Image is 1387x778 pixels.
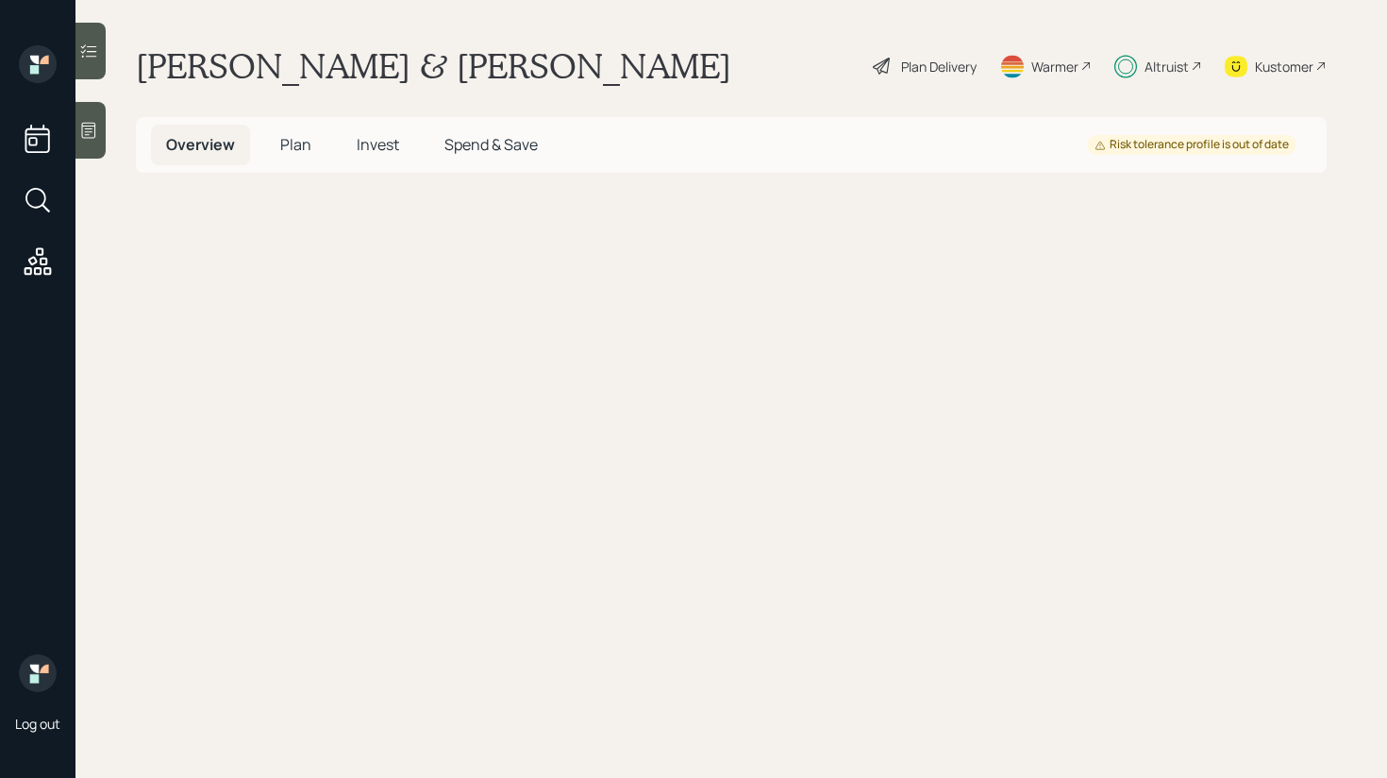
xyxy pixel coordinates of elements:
[1145,57,1189,76] div: Altruist
[1095,137,1289,153] div: Risk tolerance profile is out of date
[166,134,235,155] span: Overview
[15,715,60,733] div: Log out
[444,134,538,155] span: Spend & Save
[19,654,57,692] img: retirable_logo.png
[1031,57,1078,76] div: Warmer
[357,134,399,155] span: Invest
[280,134,311,155] span: Plan
[1255,57,1313,76] div: Kustomer
[136,45,731,87] h1: [PERSON_NAME] & [PERSON_NAME]
[901,57,977,76] div: Plan Delivery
